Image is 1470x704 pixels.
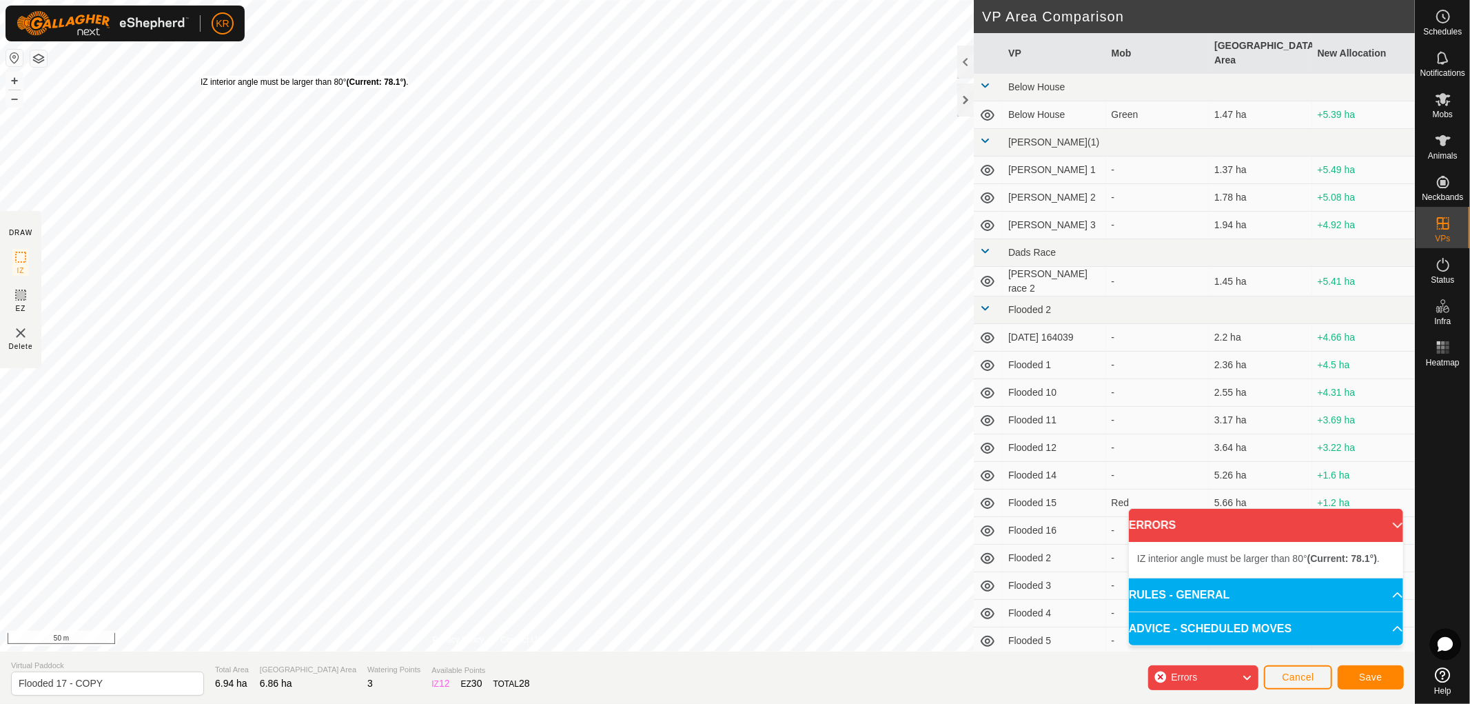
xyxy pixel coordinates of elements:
[1003,352,1105,379] td: Flooded 1
[215,664,249,676] span: Total Area
[1312,352,1415,379] td: +4.5 ha
[1003,267,1105,296] td: [PERSON_NAME] race 2
[471,678,482,689] span: 30
[1312,267,1415,296] td: +5.41 ha
[1008,81,1065,92] span: Below House
[1008,247,1056,258] span: Dads Race
[1112,634,1203,648] div: -
[519,678,530,689] span: 28
[9,341,33,352] span: Delete
[1209,184,1311,212] td: 1.78 ha
[1312,462,1415,490] td: +1.6 ha
[1312,379,1415,407] td: +4.31 ha
[1112,441,1203,455] div: -
[1112,496,1203,510] div: Red
[1209,434,1311,462] td: 3.64 ha
[260,664,356,676] span: [GEOGRAPHIC_DATA] Area
[9,228,32,238] div: DRAW
[1137,553,1380,564] span: IZ interior angle must be larger than 80° .
[433,634,484,646] a: Privacy Policy
[1003,490,1105,517] td: Flooded 15
[1423,28,1462,36] span: Schedules
[1435,234,1450,243] span: VPs
[1209,352,1311,379] td: 2.36 ha
[1003,379,1105,407] td: Flooded 10
[1312,212,1415,239] td: +4.92 ha
[1209,33,1311,74] th: [GEOGRAPHIC_DATA] Area
[16,303,26,314] span: EZ
[1209,324,1311,352] td: 2.2 ha
[1112,551,1203,565] div: -
[1003,33,1105,74] th: VP
[11,660,204,672] span: Virtual Paddock
[1106,33,1209,74] th: Mob
[1003,462,1105,490] td: Flooded 14
[431,665,529,676] span: Available Points
[1129,579,1403,612] p-accordion-header: RULES - GENERAL
[1129,517,1176,534] span: ERRORS
[1209,157,1311,184] td: 1.37 ha
[1112,579,1203,593] div: -
[500,634,541,646] a: Contact Us
[1416,662,1470,701] a: Help
[1112,330,1203,345] div: -
[1433,110,1453,119] span: Mobs
[1209,407,1311,434] td: 3.17 ha
[347,77,407,87] b: (Current: 78.1°)
[1008,137,1099,148] span: [PERSON_NAME](1)
[1209,267,1311,296] td: 1.45 ha
[1112,523,1203,538] div: -
[1209,101,1311,129] td: 1.47 ha
[1112,190,1203,205] div: -
[1171,672,1197,683] span: Errors
[493,676,530,691] div: TOTAL
[431,676,449,691] div: IZ
[439,678,450,689] span: 12
[12,325,29,341] img: VP
[1209,490,1311,517] td: 5.66 ha
[1312,490,1415,517] td: +1.2 ha
[1112,385,1203,400] div: -
[6,90,23,107] button: –
[1003,627,1105,655] td: Flooded 5
[17,11,189,36] img: Gallagher Logo
[1434,317,1451,325] span: Infra
[1129,542,1403,578] p-accordion-content: ERRORS
[1112,163,1203,177] div: -
[1129,509,1403,542] p-accordion-header: ERRORS
[216,17,229,31] span: KR
[1312,157,1415,184] td: +5.49 ha
[6,50,23,66] button: Reset Map
[17,265,25,276] span: IZ
[260,678,292,689] span: 6.86 ha
[1003,517,1105,545] td: Flooded 16
[1112,413,1203,428] div: -
[367,678,373,689] span: 3
[1312,407,1415,434] td: +3.69 ha
[1008,304,1051,315] span: Flooded 2
[1359,672,1382,683] span: Save
[1129,621,1292,637] span: ADVICE - SCHEDULED MOVES
[1428,152,1458,160] span: Animals
[1209,379,1311,407] td: 2.55 ha
[1209,462,1311,490] td: 5.26 ha
[1003,101,1105,129] td: Below House
[982,8,1415,25] h2: VP Area Comparison
[1426,359,1460,367] span: Heatmap
[1112,108,1203,122] div: Green
[1003,157,1105,184] td: [PERSON_NAME] 1
[1129,612,1403,645] p-accordion-header: ADVICE - SCHEDULED MOVES
[1307,553,1377,564] b: (Current: 78.1°)
[1112,358,1203,372] div: -
[1209,212,1311,239] td: 1.94 ha
[1112,606,1203,621] div: -
[1312,101,1415,129] td: +5.39 ha
[1112,468,1203,483] div: -
[201,76,409,88] div: IZ interior angle must be larger than 80° .
[1312,33,1415,74] th: New Allocation
[1112,274,1203,289] div: -
[1003,324,1105,352] td: [DATE] 164039
[1112,218,1203,232] div: -
[1264,665,1332,690] button: Cancel
[30,50,47,67] button: Map Layers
